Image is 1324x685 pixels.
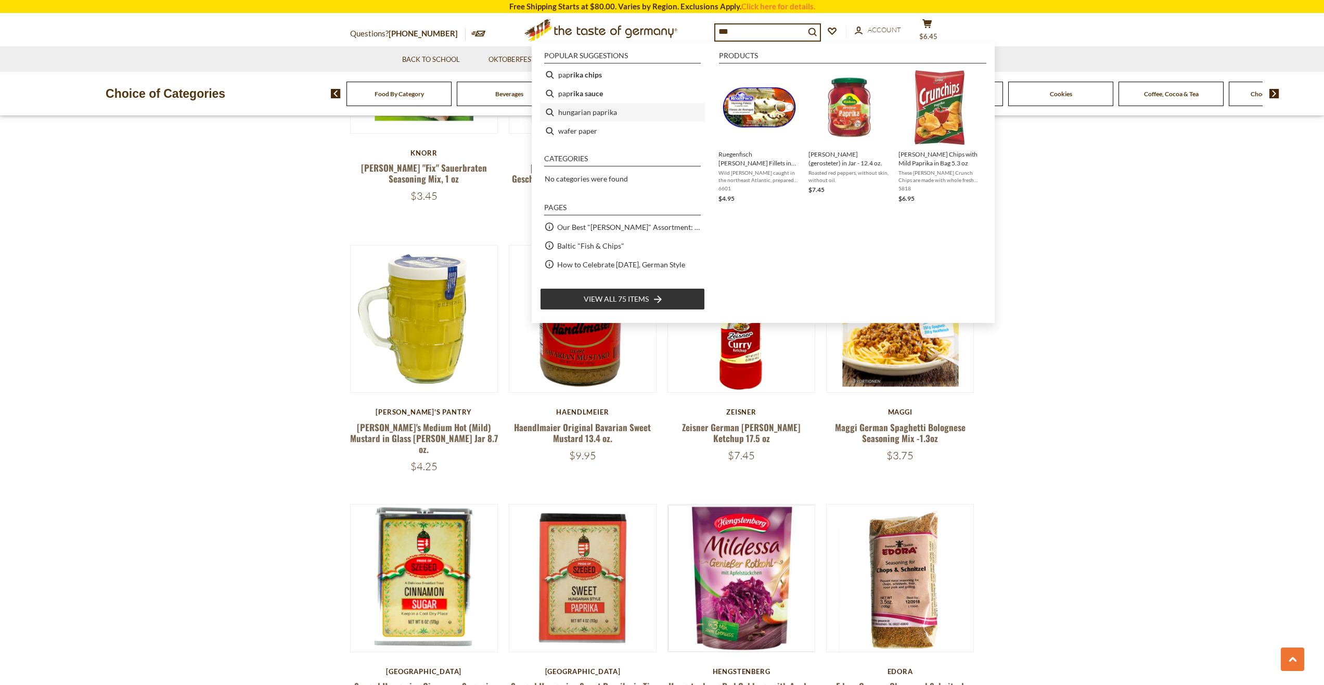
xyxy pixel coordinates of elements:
div: [PERSON_NAME]'s Pantry [350,408,498,416]
div: Instant Search Results [532,42,995,323]
img: Erika [351,245,498,393]
img: previous arrow [331,89,341,98]
li: wafer paper [540,122,705,140]
a: Click here for details. [741,2,815,11]
li: Lorenz Crunch Chips with Mild Paprika in Bag 5.3 oz [894,66,984,208]
a: Maggi German Spaghetti Bolognese Seasoning Mix -1.3oz [835,421,966,445]
a: [PERSON_NAME]'s Medium Hot (Mild) Mustard in Glass [PERSON_NAME] Jar 8.7 oz. [350,421,498,456]
a: Food By Category [375,90,424,98]
li: Our Best "[PERSON_NAME]" Assortment: 33 Choices For The Grillabend [540,217,705,236]
span: $9.95 [569,449,596,462]
li: Ruegenfisch Herring Fillets in Paprika Sauce, 7.05 oz. [714,66,804,208]
span: Roasted red peppers, without skin, without oil. [808,169,890,184]
a: [PERSON_NAME] "Fix" Sauerbraten Seasoning Mix, 1 oz [361,161,487,185]
li: Popular suggestions [544,52,701,63]
a: Account [855,24,901,36]
a: Kuehna Paprika in Jar[PERSON_NAME] (gerosteter) in Jar - 12.4 oz.Roasted red peppers, without ski... [808,70,890,204]
a: Our Best "[PERSON_NAME]" Assortment: 33 Choices For The Grillabend [557,221,701,233]
img: Edora German Chops and Schnitzel Seasoning - 3.5 oz. [827,505,974,652]
div: Zeisner [667,408,816,416]
a: Ruegenfisch herring fillets in paprika sauceRuegenfisch [PERSON_NAME] Fillets in Paprika Sauce, 7... [718,70,800,204]
a: Zeisner German [PERSON_NAME] Ketchup 17.5 oz [682,421,801,445]
a: Oktoberfest [489,54,542,66]
img: Kuehna Paprika in Jar [812,70,887,145]
span: $7.45 [728,449,755,462]
span: Account [868,25,901,34]
span: $4.25 [410,460,438,473]
div: [GEOGRAPHIC_DATA] [509,667,657,676]
span: $7.45 [808,186,825,193]
p: Questions? [350,27,466,41]
a: Haendlmaier Original Bavarian Sweet Mustard 13.4 oz. [514,421,651,445]
a: Back to School [402,54,460,66]
li: Pages [544,204,701,215]
img: Haendlmaier Original Bavarian Sweet Mustard 13.4 oz. [509,245,657,393]
b: rika chips [570,69,602,81]
span: $6.95 [898,195,915,202]
a: [PERSON_NAME] Chips with Mild Paprika in Bag 5.3 ozThese [PERSON_NAME] Crunch Chips are made with... [898,70,980,204]
div: Knorr [509,149,657,157]
span: $3.75 [886,449,914,462]
img: next arrow [1269,89,1279,98]
li: Categories [544,155,701,166]
span: These [PERSON_NAME] Crunch Chips are made with whole fresh potatoes that are carefully cut and ro... [898,169,980,184]
li: View all 75 items [540,288,705,310]
div: Edora [826,667,974,676]
b: rika sauce [570,87,603,99]
li: paprika chips [540,66,705,84]
li: Kuehne Paprika (gerosteter) in Jar - 12.4 oz. [804,66,894,208]
span: $3.45 [410,189,438,202]
img: Szeged Hungarian Sweet Paprika in Tin 4 oz [509,505,657,652]
button: $6.45 [912,19,943,45]
li: Baltic "Fish & Chips" [540,236,705,255]
span: Ruegenfisch [PERSON_NAME] Fillets in Paprika Sauce, 7.05 oz. [718,150,800,167]
li: Products [719,52,986,63]
div: [GEOGRAPHIC_DATA] [350,667,498,676]
img: Szeged Hungarian Cinnamon Sugar in Tin 4 oz [351,505,498,652]
span: View all 75 items [584,293,649,305]
div: Knorr [350,149,498,157]
li: How to Celebrate [DATE], German Style [540,255,705,274]
span: 6601 [718,185,800,192]
img: Hengstenberg Red Cabbage with Apples in Pouch 14 oz [668,505,815,652]
div: Hengstenberg [667,667,816,676]
span: $4.95 [718,195,735,202]
div: Maggi [826,408,974,416]
li: hungarian paprika [540,103,705,122]
a: Chocolate & Marzipan [1251,90,1313,98]
a: [PHONE_NUMBER] [389,29,458,38]
a: [PERSON_NAME] "Fix" Zurich Geschnetzeltes Beef Ragout Seasoning Mix, 1 oz [512,161,653,197]
a: Beverages [495,90,523,98]
a: How to Celebrate [DATE], German Style [557,259,685,270]
span: No categories were found [545,174,628,183]
span: $6.45 [919,32,937,41]
a: Coffee, Cocoa & Tea [1144,90,1199,98]
a: Cookies [1050,90,1072,98]
span: [PERSON_NAME] Chips with Mild Paprika in Bag 5.3 oz [898,150,980,167]
span: Wild [PERSON_NAME] caught in the northeast Atlantic, prepared and brined with delicious paprika a... [718,169,800,184]
li: paprika sauce [540,84,705,103]
img: Ruegenfisch herring fillets in paprika sauce [722,70,797,145]
span: [PERSON_NAME] (gerosteter) in Jar - 12.4 oz. [808,150,890,167]
span: 5818 [898,185,980,192]
a: Baltic "Fish & Chips" [557,240,624,252]
div: Haendlmeier [509,408,657,416]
